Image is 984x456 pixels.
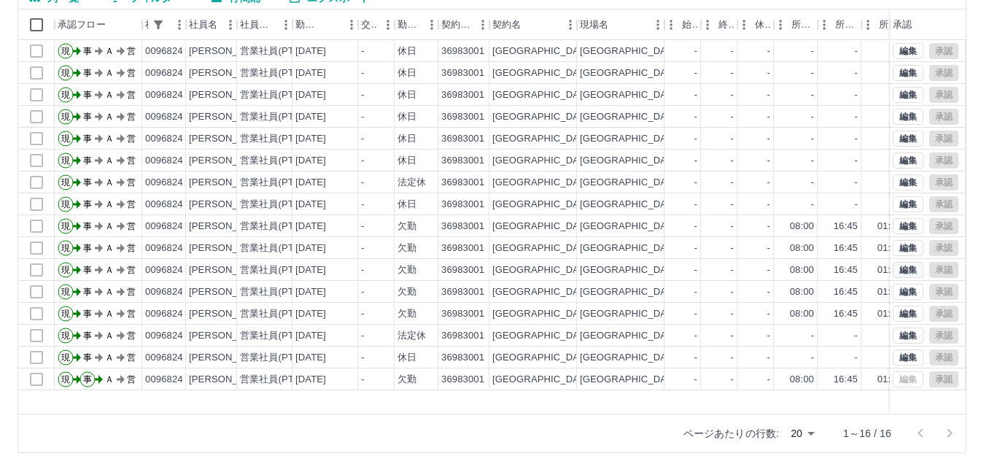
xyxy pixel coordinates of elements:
[148,15,168,35] button: フィルター表示
[145,110,183,124] div: 0096824
[61,287,70,297] text: 現
[398,176,426,190] div: 法定休
[189,132,268,146] div: [PERSON_NAME]
[240,88,317,102] div: 営業社員(PT契約)
[105,265,114,275] text: Ａ
[145,220,183,233] div: 0096824
[127,177,136,188] text: 営
[893,131,923,147] button: 編集
[295,198,326,212] div: [DATE]
[893,262,923,278] button: 編集
[441,285,484,299] div: 36983001
[240,263,317,277] div: 営業社員(PT契約)
[878,307,902,321] div: 01:00
[492,285,673,299] div: [GEOGRAPHIC_DATA][PERSON_NAME]
[189,154,268,168] div: [PERSON_NAME]
[893,174,923,190] button: 編集
[755,9,771,40] div: 休憩
[127,221,136,231] text: 営
[105,287,114,297] text: Ａ
[767,307,770,321] div: -
[295,9,320,40] div: 勤務日
[767,241,770,255] div: -
[127,309,136,319] text: 営
[127,68,136,78] text: 営
[790,285,814,299] div: 08:00
[893,284,923,300] button: 編集
[421,14,443,36] button: メニュー
[492,45,673,58] div: [GEOGRAPHIC_DATA][PERSON_NAME]
[855,176,858,190] div: -
[893,218,923,234] button: 編集
[580,132,837,146] div: [GEOGRAPHIC_DATA][PERSON_NAME]学校給食センター
[441,263,484,277] div: 36983001
[395,9,438,40] div: 勤務区分
[694,154,697,168] div: -
[83,309,92,319] text: 事
[682,9,698,40] div: 始業
[127,265,136,275] text: 営
[240,220,317,233] div: 営業社員(PT契約)
[834,241,858,255] div: 16:45
[878,263,902,277] div: 01:00
[441,45,484,58] div: 36983001
[145,176,183,190] div: 0096824
[142,9,186,40] div: 社員番号
[105,177,114,188] text: Ａ
[145,241,183,255] div: 0096824
[275,14,297,36] button: メニュー
[580,220,837,233] div: [GEOGRAPHIC_DATA][PERSON_NAME]学校給食センター
[441,198,484,212] div: 36983001
[398,110,417,124] div: 休日
[105,243,114,253] text: Ａ
[240,241,317,255] div: 営業社員(PT契約)
[358,9,395,40] div: 交通費
[398,154,417,168] div: 休日
[361,9,377,40] div: 交通費
[492,198,673,212] div: [GEOGRAPHIC_DATA][PERSON_NAME]
[83,265,92,275] text: 事
[774,9,818,40] div: 所定開始
[785,423,820,444] div: 20
[295,154,326,168] div: [DATE]
[295,176,326,190] div: [DATE]
[731,263,734,277] div: -
[767,45,770,58] div: -
[240,176,317,190] div: 営業社員(PT契約)
[731,154,734,168] div: -
[105,46,114,56] text: Ａ
[361,263,364,277] div: -
[83,221,92,231] text: 事
[145,285,183,299] div: 0096824
[811,132,814,146] div: -
[694,285,697,299] div: -
[58,9,106,40] div: 承認フロー
[790,307,814,321] div: 08:00
[189,176,268,190] div: [PERSON_NAME]
[701,9,737,40] div: 終業
[580,176,837,190] div: [GEOGRAPHIC_DATA][PERSON_NAME]学校給食センター
[127,199,136,209] text: 営
[105,68,114,78] text: Ａ
[893,349,923,366] button: 編集
[61,309,70,319] text: 現
[293,9,358,40] div: 勤務日
[441,66,484,80] div: 36983001
[398,307,417,321] div: 欠勤
[580,45,837,58] div: [GEOGRAPHIC_DATA][PERSON_NAME]学校給食センター
[189,263,268,277] div: [PERSON_NAME]
[127,243,136,253] text: 営
[731,307,734,321] div: -
[361,110,364,124] div: -
[361,307,364,321] div: -
[811,66,814,80] div: -
[694,263,697,277] div: -
[105,199,114,209] text: Ａ
[580,66,837,80] div: [GEOGRAPHIC_DATA][PERSON_NAME]学校給食センター
[767,66,770,80] div: -
[492,154,673,168] div: [GEOGRAPHIC_DATA][PERSON_NAME]
[441,132,484,146] div: 36983001
[577,9,665,40] div: 現場名
[240,198,317,212] div: 営業社員(PT契約)
[580,263,837,277] div: [GEOGRAPHIC_DATA][PERSON_NAME]学校給食センター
